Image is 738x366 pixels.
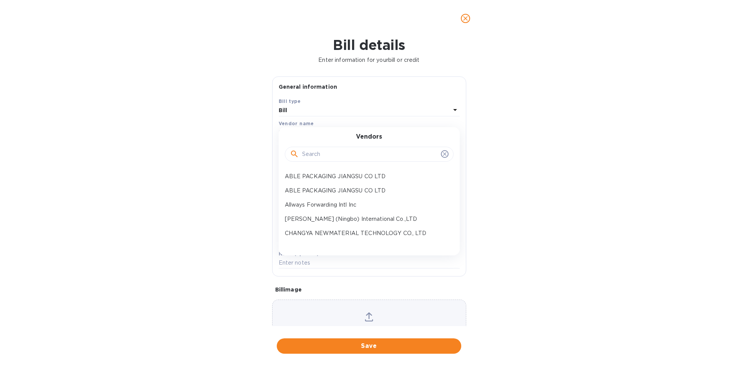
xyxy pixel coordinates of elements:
input: Enter notes [279,257,460,269]
p: Select vendor name [279,129,332,137]
p: Bill image [275,286,463,293]
p: CHANGYA NEWMATERIAL TECHNOLOGY CO., LTD [285,229,447,237]
p: ABLE PACKAGING JIANGSU CO LTD [285,172,447,181]
button: Save [277,338,461,354]
p: [PERSON_NAME] (Ningbo) International Co.,LTD [285,215,447,223]
p: ABLE PACKAGING JIANGSU CO LTD [285,187,447,195]
p: Enter information for your bill or credit [6,56,732,64]
label: Notes (optional) [279,252,319,256]
button: close [456,9,475,28]
b: Bill [279,107,288,113]
h3: Vendors [356,133,382,141]
h1: Bill details [6,37,732,53]
p: Allways Forwarding Intl Inc [285,201,447,209]
b: Bill type [279,98,301,104]
b: Vendor name [279,121,314,126]
input: Search [302,149,438,160]
span: Save [283,341,455,351]
b: General information [279,84,337,90]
